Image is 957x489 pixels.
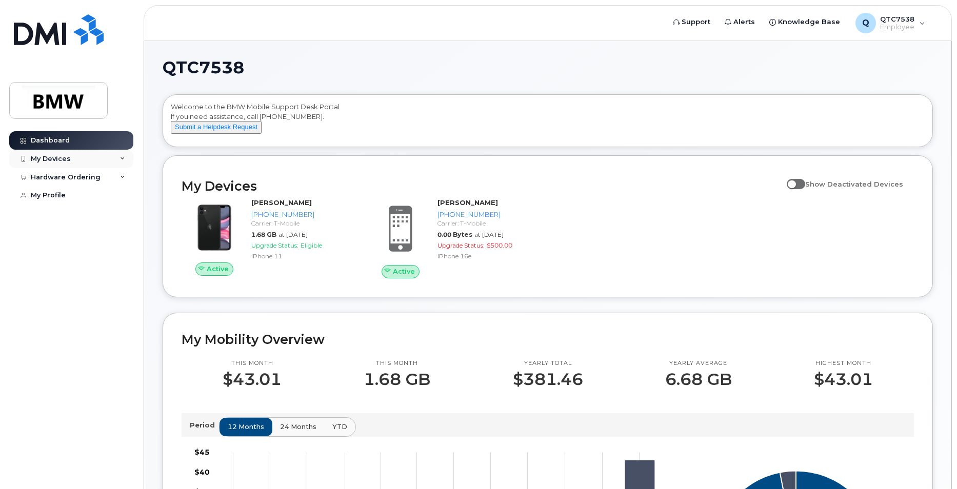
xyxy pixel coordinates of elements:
p: Period [190,420,219,430]
p: $43.01 [814,370,873,389]
strong: [PERSON_NAME] [251,198,312,207]
div: Welcome to the BMW Mobile Support Desk Portal If you need assistance, call [PHONE_NUMBER]. [171,102,925,143]
a: Submit a Helpdesk Request [171,123,262,131]
span: at [DATE] [474,231,504,238]
span: 24 months [280,422,316,432]
span: $500.00 [487,241,512,249]
p: $381.46 [513,370,583,389]
input: Show Deactivated Devices [787,174,795,182]
p: 6.68 GB [665,370,732,389]
span: Eligible [301,241,322,249]
span: at [DATE] [278,231,308,238]
img: iPhone_11.jpg [190,203,239,252]
h2: My Mobility Overview [182,332,914,347]
tspan: $40 [194,467,210,477]
a: Active[PERSON_NAME][PHONE_NUMBER]Carrier: T-Mobile1.68 GBat [DATE]Upgrade Status:EligibleiPhone 11 [182,198,355,276]
p: Highest month [814,359,873,368]
p: $43.01 [223,370,282,389]
iframe: Messenger Launcher [912,444,949,481]
span: Upgrade Status: [437,241,485,249]
div: [PHONE_NUMBER] [437,210,537,219]
span: YTD [332,422,347,432]
span: QTC7538 [163,60,244,75]
strong: [PERSON_NAME] [437,198,498,207]
div: iPhone 11 [251,252,351,260]
span: 0.00 Bytes [437,231,472,238]
span: 1.68 GB [251,231,276,238]
div: Carrier: T-Mobile [437,219,537,228]
button: Submit a Helpdesk Request [171,121,262,134]
p: Yearly average [665,359,732,368]
div: Carrier: T-Mobile [251,219,351,228]
div: [PHONE_NUMBER] [251,210,351,219]
a: Active[PERSON_NAME][PHONE_NUMBER]Carrier: T-Mobile0.00 Bytesat [DATE]Upgrade Status:$500.00iPhone... [368,198,542,278]
div: iPhone 16e [437,252,537,260]
span: Show Deactivated Devices [805,180,903,188]
span: Active [207,264,229,274]
p: This month [364,359,430,368]
p: 1.68 GB [364,370,430,389]
p: This month [223,359,282,368]
p: Yearly total [513,359,583,368]
span: Active [393,267,415,276]
span: Upgrade Status: [251,241,298,249]
h2: My Devices [182,178,782,194]
tspan: $45 [194,447,210,457]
